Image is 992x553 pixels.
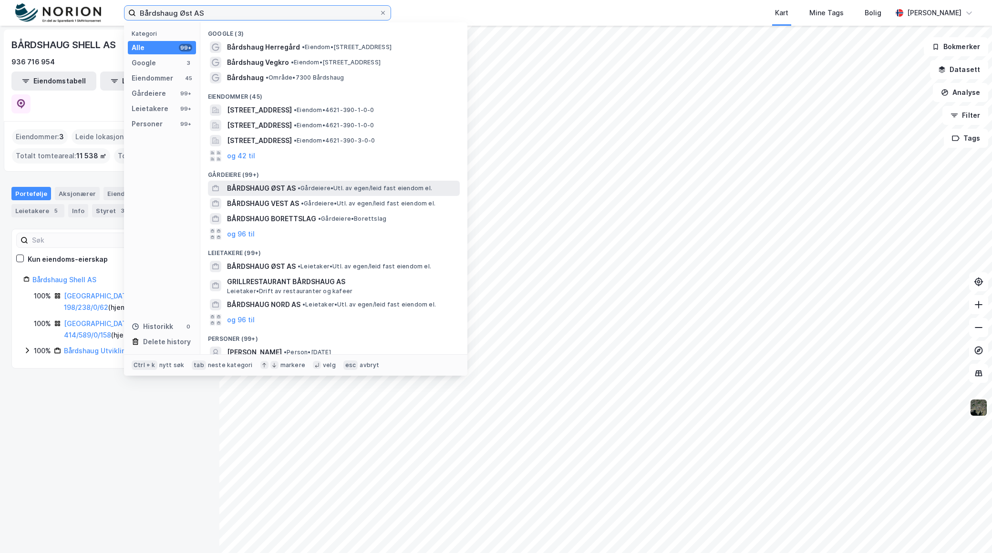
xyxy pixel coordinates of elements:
span: Leietaker • Drift av restauranter og kafeer [227,287,352,295]
span: Eiendom • 4621-390-1-0-0 [294,122,374,129]
a: [GEOGRAPHIC_DATA], 198/238/0/62 [64,292,135,311]
div: Portefølje [11,187,51,200]
span: GRILLRESTAURANT BÅRDSHAUG AS [227,276,456,287]
span: Leietaker • Utl. av egen/leid fast eiendom el. [302,301,436,308]
a: [GEOGRAPHIC_DATA], 414/589/0/158 [64,319,135,339]
span: • [266,74,269,81]
div: [PERSON_NAME] [907,7,961,19]
div: Delete history [143,336,191,348]
div: 99+ [179,105,192,113]
span: • [302,301,305,308]
div: Google (3) [200,22,467,40]
span: BÅRDSHAUG BORETTSLAG [227,213,316,225]
span: Leietaker • Utl. av egen/leid fast eiendom el. [298,263,431,270]
span: Bårdshaug [227,72,264,83]
div: Mine Tags [809,7,844,19]
div: Kontrollprogram for chat [944,507,992,553]
span: BÅRDSHAUG ØST AS [227,261,296,272]
button: Analyse [933,83,988,102]
div: esc [343,360,358,370]
div: 45 [185,74,192,82]
span: [STREET_ADDRESS] [227,104,292,116]
span: • [302,43,305,51]
div: Eiendommer [132,72,173,84]
div: Gårdeiere (99+) [200,164,467,181]
span: • [291,59,294,66]
div: Personer [132,118,163,130]
div: 99+ [179,44,192,51]
div: velg [323,361,336,369]
div: Eiendommer [103,187,162,200]
div: Aksjonærer [55,187,100,200]
div: 3 [118,206,127,215]
button: og 42 til [227,150,255,162]
button: Filter [942,106,988,125]
span: • [284,348,287,356]
span: • [294,137,297,144]
span: • [298,263,300,270]
div: tab [192,360,206,370]
span: BÅRDSHAUG VEST AS [227,198,299,209]
span: • [298,184,300,192]
span: BÅRDSHAUG NORD AS [227,299,300,310]
div: 0 [185,323,192,330]
span: Bårdshaug Herregård [227,41,300,53]
span: Eiendom • [STREET_ADDRESS] [302,43,392,51]
a: Bårdshaug Utvikling AS [64,347,141,355]
button: Eiendomstabell [11,72,96,91]
img: 9k= [970,399,988,417]
img: norion-logo.80e7a08dc31c2e691866.png [15,3,101,23]
span: • [294,122,297,129]
button: og 96 til [227,228,255,240]
div: Leietakere (99+) [200,242,467,259]
div: 3 [185,59,192,67]
div: Leide lokasjoner : [72,129,139,144]
button: og 96 til [227,314,255,326]
div: 936 716 954 [11,56,55,68]
input: Søk på adresse, matrikkel, gårdeiere, leietakere eller personer [136,6,379,20]
div: Leietakere [132,103,168,114]
span: • [301,200,304,207]
div: Kategori [132,30,196,37]
div: ( hjemmelshaver ) [64,318,196,341]
span: Person • [DATE] [284,348,331,356]
button: Leietakertabell [100,72,185,91]
span: 3 [59,131,64,143]
span: BÅRDSHAUG ØST AS [227,183,296,194]
div: Eiendommer (45) [200,85,467,102]
span: Gårdeiere • Borettslag [318,215,386,223]
div: Gårdeiere [132,88,166,99]
div: Bolig [865,7,881,19]
div: Historikk [132,321,173,332]
div: Totalt tomteareal : [12,148,110,164]
span: [PERSON_NAME] [227,347,282,358]
div: 100% [34,345,51,357]
div: nytt søk [159,361,185,369]
div: Google [132,57,156,69]
span: [STREET_ADDRESS] [227,120,292,131]
div: neste kategori [208,361,253,369]
span: Område • 7300 Bårdshaug [266,74,344,82]
div: Info [68,204,88,217]
span: Gårdeiere • Utl. av egen/leid fast eiendom el. [301,200,435,207]
div: ( hjemmelshaver ) [64,290,196,313]
div: 100% [34,318,51,329]
div: Totalt byggareal : [114,148,207,164]
div: Alle [132,42,145,53]
input: Søk [28,233,133,247]
div: avbryt [360,361,379,369]
span: Bårdshaug Vegkro [227,57,289,68]
div: BÅRDSHAUG SHELL AS [11,37,117,52]
button: Bokmerker [924,37,988,56]
span: Eiendom • [STREET_ADDRESS] [291,59,381,66]
span: Eiendom • 4621-390-1-0-0 [294,106,374,114]
div: Kart [775,7,788,19]
span: • [318,215,321,222]
div: Personer (99+) [200,328,467,345]
div: Styret [92,204,131,217]
button: Datasett [930,60,988,79]
iframe: Chat Widget [944,507,992,553]
button: Tags [944,129,988,148]
div: 5 [51,206,61,215]
span: 11 538 ㎡ [76,150,106,162]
